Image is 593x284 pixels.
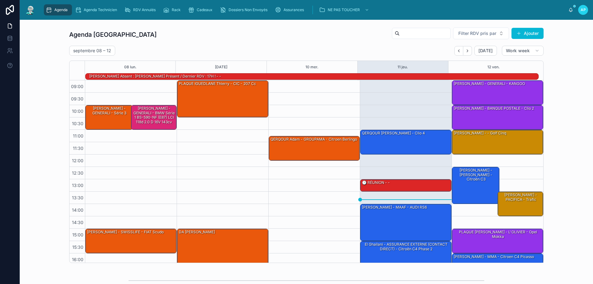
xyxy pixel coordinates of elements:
[54,7,68,12] span: Agenda
[360,241,451,265] div: El Ghailani - ASSURANCE EXTERNE (CONTACT DIRECT) - Citroën C4 Phase 2
[452,130,543,154] div: [PERSON_NAME] - - Golf cinq
[474,46,497,56] button: [DATE]
[361,205,427,210] div: [PERSON_NAME] - MAAF - AUDI RS6
[360,204,451,241] div: [PERSON_NAME] - MAAF - AUDI RS6
[360,180,451,191] div: 🕒 RÉUNION - -
[305,61,318,73] button: 10 mer.
[70,220,85,225] span: 14:30
[502,46,544,56] button: Work week
[89,73,222,79] div: Tony absent : Michel présent / dernier RDV : 17H ! - -
[70,170,85,176] span: 12:30
[328,7,360,12] span: NE PAS TOUCHER
[453,167,499,182] div: [PERSON_NAME] - [PERSON_NAME] - Citroën c3
[453,130,507,136] div: [PERSON_NAME] - - Golf cinq
[197,7,212,12] span: Cadeaux
[123,4,160,15] a: RDV Annulés
[86,229,176,253] div: [PERSON_NAME] - SWISSLIFE - FIAT Scudo
[70,108,85,114] span: 10:00
[453,28,509,39] button: Select Button
[178,229,216,235] div: DA [PERSON_NAME]
[458,30,496,36] span: Filter RDV pris par
[69,84,85,89] span: 09:00
[452,229,543,253] div: PLAQUE [PERSON_NAME] - L'OLIVIER - Opel Mokka
[229,7,267,12] span: Dossiers Non Envoyés
[172,7,181,12] span: Rack
[70,195,85,200] span: 13:30
[397,61,408,73] button: 11 jeu.
[284,7,304,12] span: Assurances
[131,105,176,129] div: [PERSON_NAME] - GENERALI - BMW Série 1 BS-590-NF (E87) LCI 118d 2.0 d 16V 143cv
[161,4,185,15] a: Rack
[361,242,451,252] div: El Ghailani - ASSURANCE EXTERNE (CONTACT DIRECT) - Citroën C4 Phase 2
[73,4,121,15] a: Agenda Technicien
[177,229,268,278] div: DA [PERSON_NAME]
[478,48,493,53] span: [DATE]
[89,74,222,79] div: [PERSON_NAME] absent : [PERSON_NAME] présent / dernier RDV : 17H ! - -
[70,121,85,126] span: 10:30
[71,232,85,237] span: 15:00
[454,46,463,56] button: Back
[511,28,544,39] button: Ajouter
[498,192,543,216] div: [PERSON_NAME] - PACIFICA - Trafic
[361,180,390,185] div: 🕒 RÉUNION - -
[73,48,111,54] h2: septembre 08 – 12
[70,158,85,163] span: 12:00
[86,229,164,235] div: [PERSON_NAME] - SWISSLIFE - FIAT Scudo
[25,5,36,15] img: App logo
[453,254,535,260] div: [PERSON_NAME] - MMA - citroen C4 Picasso
[317,4,372,15] a: NE PAS TOUCHER
[270,137,358,142] div: QERQOUR Adam - GROUPAMA - citroen berlingo
[71,133,85,138] span: 11:00
[124,61,137,73] button: 08 lun.
[70,257,85,262] span: 16:00
[186,4,217,15] a: Cadeaux
[581,7,586,12] span: AP
[177,81,268,117] div: PLAQUE IGUEDLANE Thierry - CIC - 207 cc
[453,106,535,111] div: [PERSON_NAME] - BANQUE POSTALE - clio 2
[69,30,157,39] h1: Agenda [GEOGRAPHIC_DATA]
[69,96,85,101] span: 09:30
[360,130,451,154] div: QERQOUR [PERSON_NAME] - clio 4
[71,244,85,250] span: 15:30
[133,7,156,12] span: RDV Annulés
[487,61,500,73] button: 12 ven.
[452,105,543,129] div: [PERSON_NAME] - BANQUE POSTALE - clio 2
[499,192,543,202] div: [PERSON_NAME] - PACIFICA - Trafic
[506,48,530,53] span: Work week
[86,106,132,116] div: [PERSON_NAME] - GENERALI - série 3
[218,4,272,15] a: Dossiers Non Envoyés
[453,229,543,239] div: PLAQUE [PERSON_NAME] - L'OLIVIER - Opel Mokka
[452,81,543,105] div: [PERSON_NAME] - GENERALI - KANGOO
[452,167,499,204] div: [PERSON_NAME] - [PERSON_NAME] - Citroën c3
[215,61,227,73] button: [DATE]
[269,136,360,160] div: QERQOUR Adam - GROUPAMA - citroen berlingo
[361,130,426,136] div: QERQOUR [PERSON_NAME] - clio 4
[70,183,85,188] span: 13:00
[86,105,132,129] div: [PERSON_NAME] - GENERALI - série 3
[41,3,568,17] div: scrollable content
[44,4,72,15] a: Agenda
[178,81,257,87] div: PLAQUE IGUEDLANE Thierry - CIC - 207 cc
[273,4,308,15] a: Assurances
[70,207,85,213] span: 14:00
[463,46,472,56] button: Next
[453,81,526,87] div: [PERSON_NAME] - GENERALI - KANGOO
[71,146,85,151] span: 11:30
[84,7,117,12] span: Agenda Technicien
[132,106,176,125] div: [PERSON_NAME] - GENERALI - BMW Série 1 BS-590-NF (E87) LCI 118d 2.0 d 16V 143cv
